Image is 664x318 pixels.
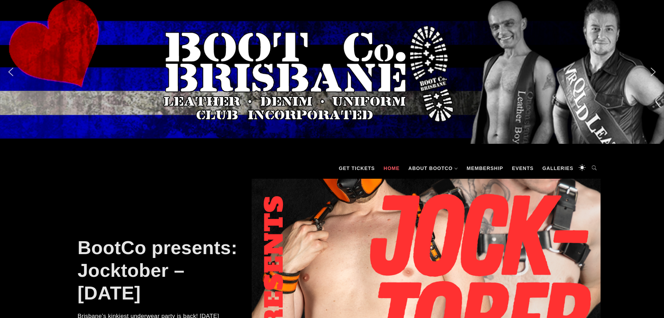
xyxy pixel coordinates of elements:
a: Events [509,158,537,179]
a: GET TICKETS [335,158,379,179]
a: About BootCo [405,158,461,179]
img: next arrow [648,66,659,77]
a: BootCo presents: Jocktober – [DATE] [78,237,237,303]
a: Home [380,158,403,179]
a: Membership [463,158,507,179]
img: previous arrow [5,66,16,77]
a: Galleries [539,158,577,179]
